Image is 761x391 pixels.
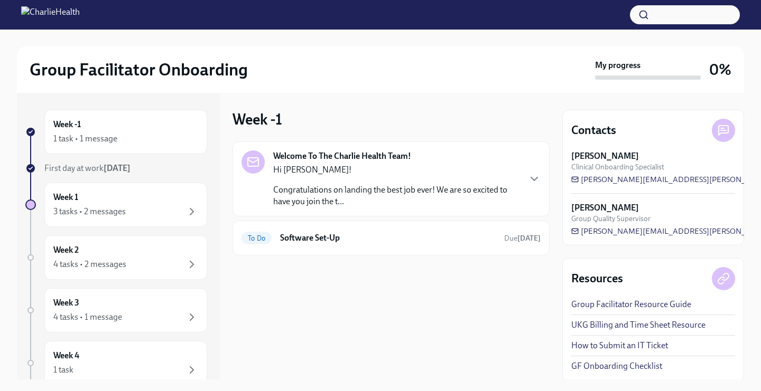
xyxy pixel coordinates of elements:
[273,184,519,207] p: Congratulations on landing the best job ever! We are so excited to have you join the t...
[53,259,126,270] div: 4 tasks • 2 messages
[280,232,496,244] h6: Software Set-Up
[104,163,131,173] strong: [DATE]
[30,59,248,80] h2: Group Facilitator Onboarding
[25,235,207,280] a: Week 24 tasks • 2 messages
[53,133,117,145] div: 1 task • 1 message
[517,234,541,243] strong: [DATE]
[571,122,616,138] h4: Contacts
[242,230,541,246] a: To DoSoftware Set-UpDue[DATE]
[53,311,122,323] div: 4 tasks • 1 message
[504,234,541,243] span: Due
[571,299,691,310] a: Group Facilitator Resource Guide
[571,150,639,162] strong: [PERSON_NAME]
[44,163,131,173] span: First day at work
[571,162,664,172] span: Clinical Onboarding Specialist
[53,364,73,376] div: 1 task
[53,244,79,256] h6: Week 2
[53,206,126,217] div: 3 tasks • 2 messages
[242,234,272,242] span: To Do
[25,288,207,332] a: Week 34 tasks • 1 message
[571,340,668,351] a: How to Submit an IT Ticket
[53,350,79,361] h6: Week 4
[25,110,207,154] a: Week -11 task • 1 message
[25,341,207,385] a: Week 41 task
[53,192,78,203] h6: Week 1
[53,119,81,130] h6: Week -1
[709,60,731,79] h3: 0%
[25,163,207,174] a: First day at work[DATE]
[25,183,207,227] a: Week 13 tasks • 2 messages
[571,319,706,331] a: UKG Billing and Time Sheet Resource
[571,214,651,224] span: Group Quality Supervisor
[571,202,639,214] strong: [PERSON_NAME]
[571,271,623,287] h4: Resources
[233,110,282,129] h3: Week -1
[273,164,519,176] p: Hi [PERSON_NAME]!
[273,150,411,162] strong: Welcome To The Charlie Health Team!
[595,60,641,71] strong: My progress
[21,6,80,23] img: CharlieHealth
[53,297,79,309] h6: Week 3
[571,360,662,372] a: GF Onboarding Checklist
